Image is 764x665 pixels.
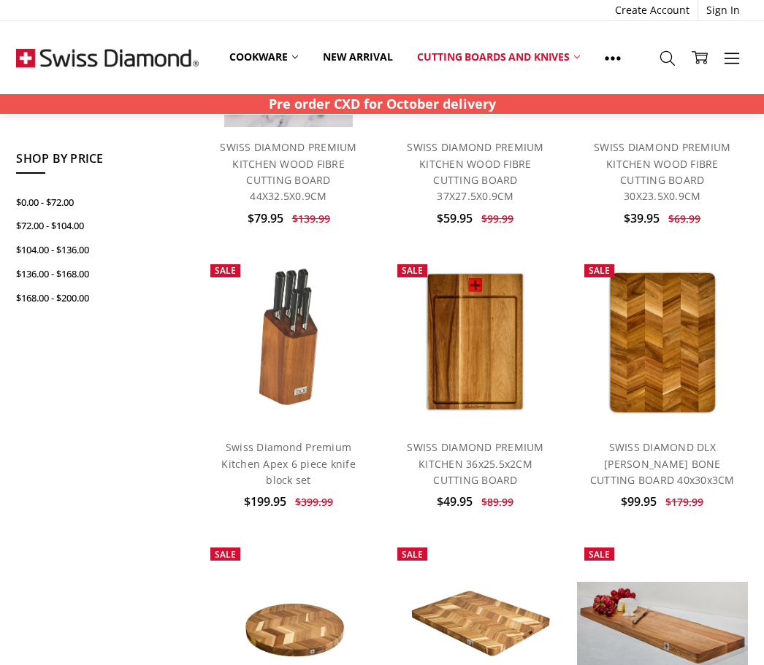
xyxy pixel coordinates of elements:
[621,493,657,510] span: $99.95
[668,212,700,226] span: $69.99
[220,140,356,203] a: SWISS DIAMOND PREMIUM KITCHEN WOOD FIBRE CUTTING BOARD 44X32.5X0.9CM
[16,286,187,310] a: $168.00 - $200.00
[16,262,187,286] a: $136.00 - $168.00
[577,257,748,428] a: SWISS DIAMOND DLX HERRING BONE CUTTING BOARD 40x30x3CM
[589,264,610,277] span: Sale
[407,140,543,203] a: SWISS DIAMOND PREMIUM KITCHEN WOOD FIBRE CUTTING BOARD 37X27.5X0.9CM
[594,140,730,203] a: SWISS DIAMOND PREMIUM KITCHEN WOOD FIBRE CUTTING BOARD 30X23.5X0.9CM
[217,41,310,73] a: Cookware
[402,264,423,277] span: Sale
[221,440,356,487] a: Swiss Diamond Premium Kitchen Apex 6 piece knife block set
[215,548,236,561] span: Sale
[590,440,735,487] a: SWISS DIAMOND DLX [PERSON_NAME] BONE CUTTING BOARD 40x30x3CM
[215,264,236,277] span: Sale
[402,548,423,561] span: Sale
[589,548,610,561] span: Sale
[16,150,187,174] h5: Shop By Price
[16,21,199,94] img: Free Shipping On Every Order
[310,41,405,73] a: New arrival
[244,493,286,510] span: $199.95
[592,41,633,74] a: Show All
[292,212,330,226] span: $139.99
[437,210,473,226] span: $59.95
[481,495,513,509] span: $89.99
[410,257,540,428] img: SWISS DIAMOND PREMIUM KITCHEN 36x25.5x2CM CUTTING BOARD
[239,257,339,428] img: Swiss Diamond Apex 6 piece knife block set
[390,257,561,428] a: SWISS DIAMOND PREMIUM KITCHEN 36x25.5x2CM CUTTING BOARD
[481,212,513,226] span: $99.99
[248,210,283,226] span: $79.95
[665,495,703,509] span: $179.99
[295,495,333,509] span: $399.99
[593,257,732,428] img: SWISS DIAMOND DLX HERRING BONE CUTTING BOARD 40x30x3CM
[16,238,187,262] a: $104.00 - $136.00
[405,41,592,73] a: Cutting boards and knives
[269,95,496,112] strong: Pre order CXD for October delivery
[624,210,660,226] span: $39.95
[203,257,374,428] a: Swiss Diamond Apex 6 piece knife block set
[437,493,473,510] span: $49.95
[407,440,543,487] a: SWISS DIAMOND PREMIUM KITCHEN 36x25.5x2CM CUTTING BOARD
[16,214,187,238] a: $72.00 - $104.00
[16,191,187,215] a: $0.00 - $72.00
